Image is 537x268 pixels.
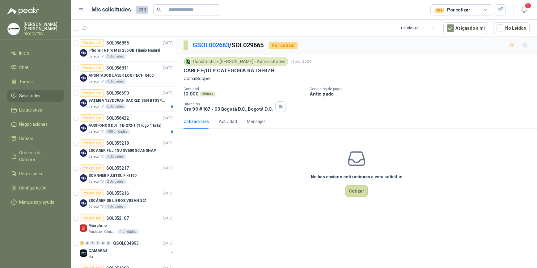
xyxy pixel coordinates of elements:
p: Kia [88,254,93,259]
p: Caracol TV [88,179,104,184]
div: Por cotizar [80,114,104,122]
span: Configuración [19,185,46,191]
img: Company Logo [8,23,19,35]
div: 1 Unidades [117,229,139,234]
p: SOL052107 [106,216,129,220]
span: 230 [136,6,148,14]
button: 1 [518,4,530,15]
a: Manuales y ayuda [7,196,64,208]
span: Manuales y ayuda [19,199,54,206]
button: Cotizar [345,185,368,197]
a: Órdenes de Compra [7,147,64,165]
h1: Mis solicitudes [91,5,131,14]
a: Por cotizarSOL056855[DATE] Company LogoiPhone 16 Pro Max 256 GB Titanio NaturalCaracol TV1 Unidades [71,37,176,62]
img: Company Logo [80,249,87,257]
img: Company Logo [80,99,87,107]
p: Cra 90 # 167 - 03 Bogotá D.C. , Bogotá D.C. [184,106,273,112]
div: 2 [80,241,84,245]
a: Cotizar [7,133,64,144]
p: [DATE] [163,190,173,196]
p: / SOL029665 [193,40,264,50]
div: Actividad [219,118,237,125]
div: Por cotizar [269,42,298,49]
p: CommScope [184,75,530,82]
img: Company Logo [80,199,87,207]
img: Company Logo [80,74,87,82]
p: Caracol TV [88,79,104,84]
div: 1 Unidades [105,154,126,159]
div: Por cotizar [80,64,104,72]
div: 0 [106,241,111,245]
p: SOL055218 [106,141,129,145]
p: Caracol TV [88,54,104,59]
a: Inicio [7,47,64,59]
div: Constructora [PERSON_NAME] - Administrativo [184,57,288,66]
a: GSOL002663 [193,41,229,49]
p: Fundación Clínica Shaio [88,229,116,234]
a: Por cotizarSOL055217[DATE] Company LogoSCANNER FUJITSU FI-8190Caracol TV2 Unidades [71,162,176,187]
div: Por cotizar [80,164,104,172]
img: Company Logo [80,224,87,232]
div: Por cotizar [434,6,470,13]
div: 2 Unidades [105,179,126,184]
p: Microfono [88,223,107,229]
p: Dirección [184,102,273,106]
p: ESCANER FUJITSU SV600 SCANSNAP [88,148,156,154]
p: BATERIA 12VDC9AH SACRED SUN BTSSP12-9HR [88,98,165,104]
p: Caracol TV [88,204,104,209]
p: [DATE] [163,140,173,146]
div: 1 Unidades [105,79,126,84]
p: SOL056422 [106,116,129,120]
div: Por cotizar [80,139,104,147]
div: Cotizaciones [184,118,209,125]
h3: No has enviado cotizaciones a esta solicitud [311,173,403,180]
span: 1 [525,3,531,9]
p: Caracol TV [88,129,104,134]
div: 0 [95,241,100,245]
p: Cantidad [184,87,305,91]
div: 0 [90,241,95,245]
p: SOL056855 [106,41,129,45]
p: Caracol TV [88,154,104,159]
div: 1 Unidades [105,54,126,59]
p: iPhone 16 Pro Max 256 GB Titanio Natural [88,48,160,53]
div: Por cotizar [80,189,104,197]
img: Company Logo [185,58,192,65]
p: [DATE] [163,65,173,71]
a: Por cotizarSOL056422[DATE] Company LogoAUDÍFONOS DJ II TE-272-1 (1 logo 1 tinta)Caracol TV100 Uni... [71,112,176,137]
img: Company Logo [80,174,87,182]
p: SOL056690 [106,91,129,95]
img: Company Logo [80,124,87,132]
p: [PERSON_NAME] [PERSON_NAME] [23,22,64,31]
div: Metros [200,91,216,96]
div: 100 Unidades [105,129,130,134]
p: DISCOVERY [23,32,64,36]
div: 99+ [434,8,445,13]
p: GSOL004893 [113,241,139,245]
p: ESCÁNER DE LIBROS VIISAN S21 [88,198,147,204]
p: [DATE] [163,40,173,46]
p: [DATE] [163,240,173,246]
div: 1 - 50 de 145 [400,23,438,33]
span: Inicio [19,50,29,57]
p: [DATE] [163,90,173,96]
a: Remisiones [7,168,64,180]
span: Órdenes de Compra [19,149,58,163]
a: Negociaciones [7,118,64,130]
span: Licitaciones [19,107,42,113]
img: Company Logo [80,149,87,157]
a: Licitaciones [7,104,64,116]
p: 10.000 [184,91,199,96]
span: Negociaciones [19,121,48,128]
button: No Leídos [493,22,530,34]
a: Tareas [7,76,64,87]
p: APUNTADOR LÁSER LOGITECH R400 [88,73,154,79]
a: Por cotizarSOL056811[DATE] Company LogoAPUNTADOR LÁSER LOGITECH R400Caracol TV1 Unidades [71,62,176,87]
p: SCANNER FUJITSU FI-8190 [88,173,137,179]
p: 11 dic, 2024 [291,59,311,65]
span: Chat [19,64,28,71]
span: Remisiones [19,170,42,177]
div: 0 [85,241,90,245]
p: SOL056811 [106,66,129,70]
p: SOL055216 [106,191,129,195]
